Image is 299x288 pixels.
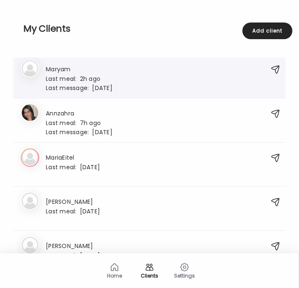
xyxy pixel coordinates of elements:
h3: Annzahra [46,108,112,117]
div: [DATE] [46,84,112,91]
h3: Maryam [46,64,112,73]
span: Last meal: [46,207,80,216]
div: [DATE] [46,128,112,135]
div: Settings [169,273,199,278]
span: Last message: [46,84,92,93]
div: Clients [135,273,164,278]
span: Last meal: [46,251,80,260]
span: Last meal: [46,119,80,128]
div: Home [100,273,130,278]
span: Last message: [46,128,92,137]
span: Last meal: [46,163,80,172]
h2: My Clients [23,23,292,35]
div: [DATE] [46,207,100,215]
h3: [PERSON_NAME] [46,241,100,250]
div: 7h ago [46,119,112,126]
div: [DATE] [46,163,100,170]
h3: [PERSON_NAME] [46,197,100,205]
h3: MariaEitel [46,153,100,161]
div: Add client [242,23,292,39]
span: Last meal: [46,75,80,83]
div: 2h ago [46,75,112,82]
div: [DATE] [46,251,100,259]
